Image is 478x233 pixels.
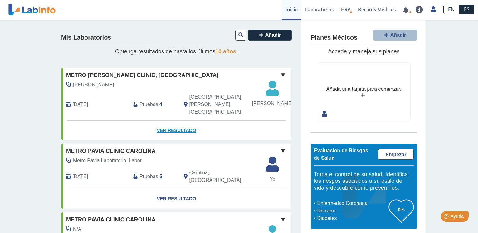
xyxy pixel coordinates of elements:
[248,30,292,41] button: Añadir
[252,100,293,107] span: [PERSON_NAME]
[386,152,407,157] span: Empezar
[314,148,368,161] span: Evaluación de Riesgos de Salud
[341,6,351,12] span: HRA
[422,209,471,226] iframe: Help widget launcher
[66,71,218,80] span: Metro [PERSON_NAME] Clinic, [GEOGRAPHIC_DATA]
[61,121,291,140] a: Ver Resultado
[189,93,258,116] span: San Juan, PR
[311,34,357,41] h4: Planes Médicos
[390,32,406,38] span: Añadir
[66,216,156,224] span: Metro Pavia Clinic Carolina
[72,101,88,108] span: 2025-09-02
[459,5,474,14] a: ES
[139,173,158,180] span: Pruebas
[373,30,417,41] button: Añadir
[61,34,111,41] h4: Mis Laboratorios
[73,157,142,164] span: Metro Pavia Laboratorio, Labor
[326,85,401,93] div: Añada una tarjeta para comenzar.
[315,215,389,222] li: Diabetes
[159,102,162,107] b: 4
[115,48,238,55] span: Obtenga resultados de hasta los últimos .
[378,149,414,160] a: Empezar
[443,5,459,14] a: EN
[189,169,258,184] span: Carolina, PR
[139,101,158,108] span: Pruebas
[73,226,81,233] span: N/A
[328,48,399,55] span: Accede y maneja sus planes
[73,81,115,89] span: Suarez Dominguez,
[265,32,281,38] span: Añadir
[129,93,179,116] div: :
[262,176,283,183] span: Yo
[129,169,179,184] div: :
[61,189,291,209] a: Ver Resultado
[66,147,156,155] span: Metro Pavia Clinic Carolina
[315,200,389,207] li: Enfermedad Coronaria
[215,48,236,55] span: 10 años
[389,206,414,213] h3: 0%
[72,173,88,180] span: 2025-07-31
[314,171,414,192] h5: Toma el control de su salud. Identifica los riesgos asociados a su estilo de vida y descubre cómo...
[159,174,162,179] b: 5
[315,207,389,215] li: Derrame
